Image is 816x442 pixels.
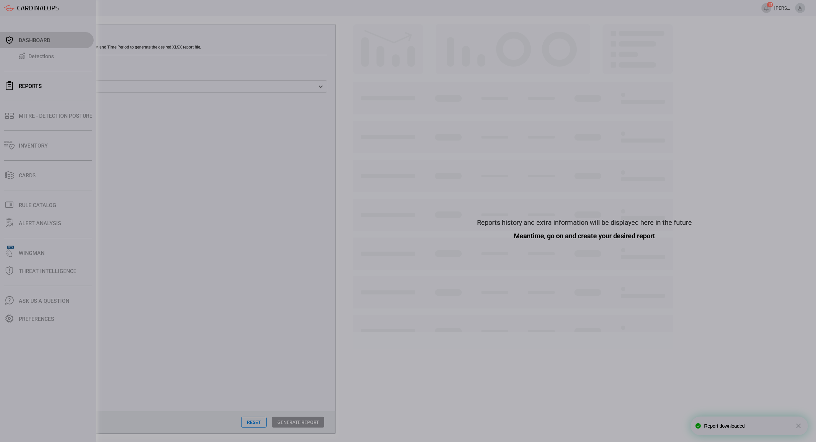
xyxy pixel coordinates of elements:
[19,83,42,89] div: Reports
[35,71,327,77] div: Report Type
[241,417,267,428] button: Reset
[19,143,48,149] div: Inventory
[767,2,773,7] span: 15
[477,220,692,225] div: Reports history and extra information will be displayed here in the future
[35,32,327,39] div: Generate Report
[19,298,69,304] div: Ask Us A Question
[35,45,327,50] div: Select Report type, Report Category, and Time Period to generate the desired XLSX report file.
[704,423,790,429] div: Report downloaded
[774,5,793,11] span: [PERSON_NAME].[PERSON_NAME]
[19,202,56,208] div: Rule Catalog
[514,233,655,239] div: Meantime, go on and create your desired report
[19,316,54,322] div: Preferences
[19,250,44,256] div: Wingman
[19,113,92,119] div: MITRE - Detection Posture
[19,268,76,274] div: Threat Intelligence
[28,53,54,60] div: Detections
[19,37,50,43] div: Dashboard
[761,3,772,13] button: 15
[19,220,61,227] div: ALERT ANALYSIS
[19,172,36,179] div: Cards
